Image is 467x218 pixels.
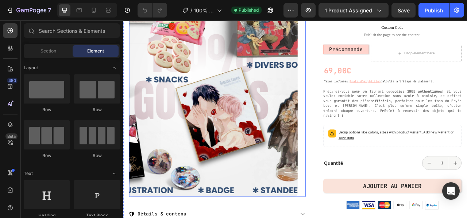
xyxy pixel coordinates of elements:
u: Frais d'expédition [288,75,328,80]
p: 7 [48,6,51,15]
span: Toggle open [108,62,120,74]
span: sync data [274,147,294,152]
button: 1 product assigned [319,3,389,17]
button: Publish [418,3,449,17]
span: Layout [24,65,38,71]
div: Row [74,106,120,113]
span: ! Si vous voulez enrichir votre collection sans avoir à choisir, ce coffret vous garantit des pièces [255,87,431,106]
button: decrement [381,173,398,190]
span: Element [87,48,104,54]
div: AJOUTER AU PANIER [305,206,380,215]
span: Add new variant [382,140,416,145]
div: 450 [7,78,18,83]
p: Précommande [256,32,311,42]
button: increment [414,173,431,190]
span: officiels [317,100,340,105]
button: Save [391,3,416,17]
span: Published [239,7,259,13]
span: Text [24,170,33,177]
span: Section [40,48,56,54]
input: Search Sections & Elements [24,23,120,38]
span: Save [398,7,410,13]
div: Undo/Redo [138,3,167,17]
button: 7 [3,3,54,17]
span: / [190,7,192,14]
span: Taxes incluses. [255,75,288,80]
span: calculés à l'étape de paiement. [328,75,395,80]
span: 1 product assigned [325,7,372,14]
div: 69,00€ [255,57,431,71]
a: Frais d'expédition [288,73,328,81]
div: Beta [5,133,18,139]
p: Quantité [255,178,340,186]
span: un trésor [255,106,431,118]
span: Publish the page to see the content. [255,15,431,22]
span: Custom Code [255,5,431,13]
div: Row [24,152,70,159]
p: Setup options like colors, sizes with product variant. [274,139,424,153]
span: 100% BOX ABO [194,7,214,14]
div: Row [74,152,120,159]
span: goodies 100% authentiques [340,87,406,93]
span: Toggle open [108,168,120,179]
span: , parfaites pour les fans du Boy's Love et [PERSON_NAME]. C'est plus qu'une simple boîte, c'est [255,100,431,112]
div: Open Intercom Messenger [442,182,460,200]
div: Row [24,106,70,113]
div: Publish [425,7,443,14]
input: quantity [398,173,414,190]
span: à chaque ouverture. Prêt(e) à recevoir des objets qui te raviront ? [255,112,431,124]
span: Préparez-vous pour un tsunami de [255,87,340,93]
iframe: Design area [123,20,467,218]
div: Drop element here [358,39,397,45]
